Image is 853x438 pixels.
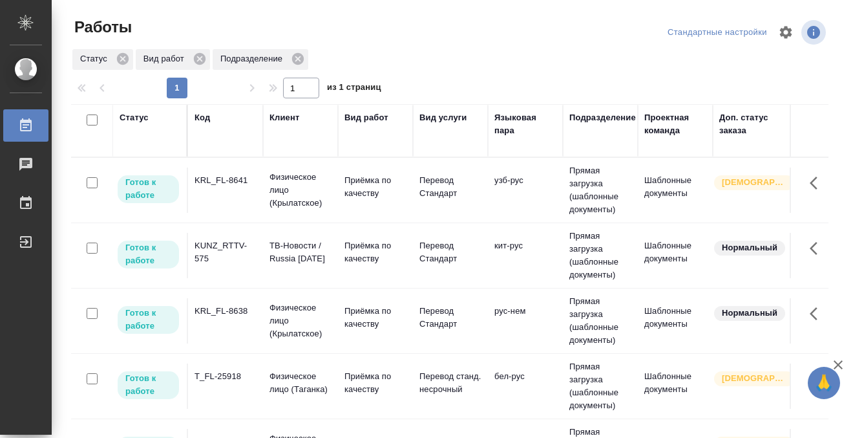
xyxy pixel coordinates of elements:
div: Вид работ [136,49,210,70]
td: Прямая загрузка (шаблонные документы) [563,223,638,288]
p: Физическое лицо (Таганка) [269,370,332,396]
div: Языковая пара [494,111,556,137]
span: из 1 страниц [327,80,381,98]
p: Физическое лицо (Крылатское) [269,171,332,210]
div: Статус [72,49,133,70]
p: Приёмка по качеству [344,174,406,200]
p: Нормальный [722,241,777,254]
div: Исполнитель может приступить к работе [116,239,180,270]
p: Статус [80,52,112,65]
td: рус-нем [488,298,563,344]
td: Прямая загрузка (шаблонные документы) [563,158,638,223]
td: бел-рус [488,364,563,409]
div: Доп. статус заказа [719,111,787,137]
div: Клиент [269,111,299,124]
p: Готов к работе [125,372,171,398]
p: Перевод Стандарт [419,239,481,265]
p: Физическое лицо (Крылатское) [269,301,332,340]
td: Шаблонные документы [638,168,713,213]
p: Приёмка по качеству [344,305,406,331]
p: Подразделение [220,52,287,65]
p: Готов к работе [125,307,171,333]
button: Здесь прячутся важные кнопки [802,364,833,395]
p: Перевод станд. несрочный [419,370,481,396]
p: Перевод Стандарт [419,305,481,331]
button: Здесь прячутся важные кнопки [802,298,833,329]
div: split button [664,23,770,43]
div: Вид работ [344,111,388,124]
p: Нормальный [722,307,777,320]
div: Исполнитель может приступить к работе [116,370,180,400]
p: Приёмка по качеству [344,239,406,265]
td: Шаблонные документы [638,298,713,344]
button: Здесь прячутся важные кнопки [802,168,833,199]
span: 🙏 [813,369,835,397]
p: [DEMOGRAPHIC_DATA] [722,176,786,189]
div: KRL_FL-8638 [195,305,257,318]
p: [DEMOGRAPHIC_DATA] [722,372,786,385]
span: Посмотреть информацию [801,20,828,45]
td: Прямая загрузка (шаблонные документы) [563,354,638,419]
button: 🙏 [808,367,840,399]
div: Вид услуги [419,111,467,124]
p: Перевод Стандарт [419,174,481,200]
td: узб-рус [488,168,563,213]
p: Готов к работе [125,176,171,202]
div: Код [195,111,210,124]
p: Готов к работе [125,241,171,267]
p: ТВ-Новости / Russia [DATE] [269,239,332,265]
div: Подразделение [213,49,308,70]
div: Исполнитель может приступить к работе [116,305,180,335]
td: Шаблонные документы [638,233,713,278]
div: T_FL-25918 [195,370,257,383]
p: Вид работ [143,52,189,65]
td: Шаблонные документы [638,364,713,409]
td: кит-рус [488,233,563,278]
div: KUNZ_RTTV-575 [195,239,257,265]
div: KRL_FL-8641 [195,174,257,187]
div: Исполнитель может приступить к работе [116,174,180,204]
p: Приёмка по качеству [344,370,406,396]
div: Подразделение [569,111,636,124]
button: Здесь прячутся важные кнопки [802,233,833,264]
span: Работы [71,17,132,38]
div: Статус [120,111,149,124]
td: Прямая загрузка (шаблонные документы) [563,289,638,353]
div: Проектная команда [644,111,706,137]
span: Настроить таблицу [770,17,801,48]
